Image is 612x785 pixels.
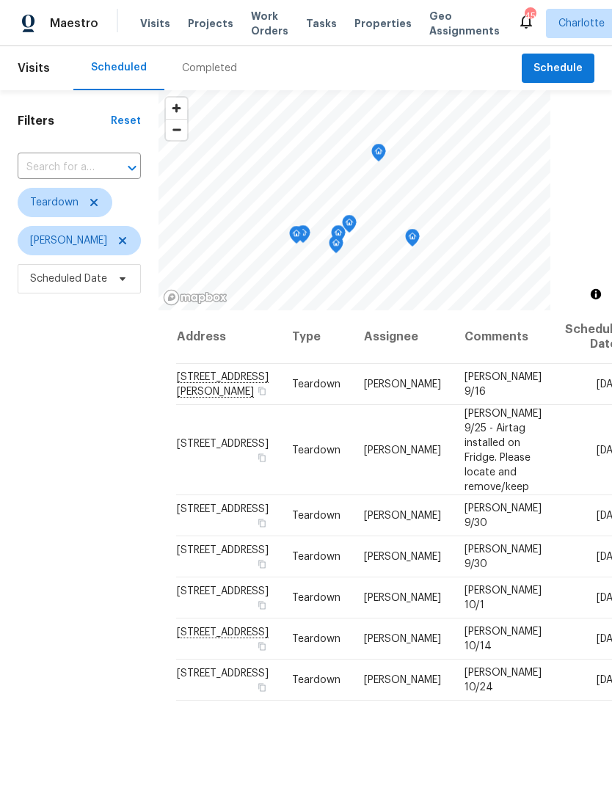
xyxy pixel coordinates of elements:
span: Charlotte [558,16,605,31]
span: Work Orders [251,9,288,38]
div: Map marker [331,225,346,248]
span: Scheduled Date [30,271,107,286]
button: Toggle attribution [587,285,605,303]
span: Teardown [292,511,340,521]
div: Map marker [296,225,310,248]
span: [PERSON_NAME] [30,233,107,248]
div: 45 [525,9,535,23]
div: Map marker [342,215,357,238]
span: Teardown [292,675,340,685]
span: [PERSON_NAME] 9/30 [465,544,542,569]
span: [PERSON_NAME] [364,379,441,390]
span: Teardown [292,593,340,603]
span: [PERSON_NAME] 9/25 - Airtag installed on Fridge. Please locate and remove/keep [465,408,542,492]
h1: Filters [18,114,111,128]
span: Projects [188,16,233,31]
span: [STREET_ADDRESS] [177,545,269,555]
span: [STREET_ADDRESS] [177,586,269,596]
span: Tasks [306,18,337,29]
span: [PERSON_NAME] [364,634,441,644]
button: Schedule [522,54,594,84]
th: Address [176,310,280,364]
span: Teardown [292,379,340,390]
div: Map marker [289,226,304,249]
input: Search for an address... [18,156,100,179]
span: Teardown [292,552,340,562]
span: Visits [140,16,170,31]
span: Schedule [533,59,583,78]
span: [PERSON_NAME] [364,511,441,521]
span: Geo Assignments [429,9,500,38]
span: [PERSON_NAME] 9/16 [465,372,542,397]
button: Copy Address [255,384,269,398]
span: [STREET_ADDRESS] [177,438,269,448]
div: Map marker [405,229,420,252]
span: [STREET_ADDRESS] [177,504,269,514]
button: Copy Address [255,681,269,694]
span: [PERSON_NAME] [364,593,441,603]
span: [PERSON_NAME] [364,552,441,562]
button: Copy Address [255,450,269,464]
button: Open [122,158,142,178]
div: Map marker [329,235,343,258]
span: Zoom out [166,120,187,140]
span: Teardown [30,195,79,210]
div: Map marker [371,144,386,167]
span: Teardown [292,445,340,455]
button: Zoom in [166,98,187,119]
span: Visits [18,52,50,84]
span: [PERSON_NAME] 10/1 [465,585,542,610]
span: Toggle attribution [591,286,600,302]
span: Maestro [50,16,98,31]
span: [PERSON_NAME] 9/30 [465,503,542,528]
div: Scheduled [91,60,147,75]
span: [STREET_ADDRESS] [177,668,269,679]
span: [PERSON_NAME] [364,445,441,455]
th: Comments [453,310,553,364]
button: Zoom out [166,119,187,140]
span: Teardown [292,634,340,644]
span: Properties [354,16,412,31]
button: Copy Address [255,599,269,612]
button: Copy Address [255,640,269,653]
a: Mapbox homepage [163,289,227,306]
button: Copy Address [255,558,269,571]
th: Assignee [352,310,453,364]
span: [PERSON_NAME] 10/14 [465,627,542,651]
canvas: Map [159,90,550,310]
span: [PERSON_NAME] 10/24 [465,668,542,693]
div: Reset [111,114,141,128]
button: Copy Address [255,516,269,530]
th: Type [280,310,352,364]
div: Completed [182,61,237,76]
span: [PERSON_NAME] [364,675,441,685]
